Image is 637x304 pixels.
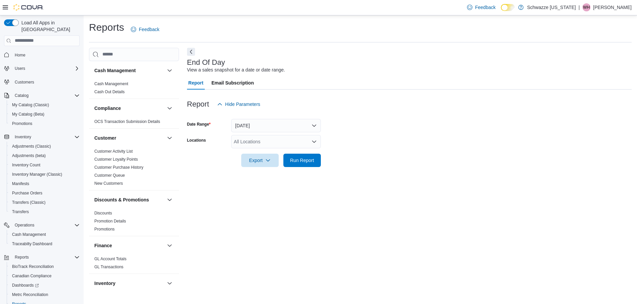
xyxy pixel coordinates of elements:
[241,154,279,167] button: Export
[9,170,80,178] span: Inventory Manager (Classic)
[583,3,590,11] span: WH
[15,93,28,98] span: Catalog
[464,1,498,14] a: Feedback
[166,66,174,74] button: Cash Management
[7,188,82,198] button: Purchase Orders
[12,162,40,168] span: Inventory Count
[1,220,82,230] button: Operations
[94,264,123,270] span: GL Transactions
[7,119,82,128] button: Promotions
[12,253,80,261] span: Reports
[188,76,203,90] span: Report
[211,76,254,90] span: Email Subscription
[12,51,28,59] a: Home
[9,142,54,150] a: Adjustments (Classic)
[9,189,80,197] span: Purchase Orders
[1,64,82,73] button: Users
[9,189,45,197] a: Purchase Orders
[187,58,225,66] h3: End Of Day
[9,152,80,160] span: Adjustments (beta)
[94,165,144,170] a: Customer Purchase History
[9,142,80,150] span: Adjustments (Classic)
[94,173,125,178] a: Customer Queue
[15,134,31,140] span: Inventory
[94,67,136,74] h3: Cash Management
[9,198,80,206] span: Transfers (Classic)
[94,105,121,112] h3: Compliance
[7,230,82,239] button: Cash Management
[94,242,112,249] h3: Finance
[94,211,112,215] a: Discounts
[128,23,162,36] a: Feedback
[7,290,82,299] button: Metrc Reconciliation
[94,227,115,232] a: Promotions
[12,102,49,108] span: My Catalog (Classic)
[94,265,123,269] a: GL Transactions
[12,264,54,269] span: BioTrack Reconciliation
[94,256,126,262] span: GL Account Totals
[501,4,515,11] input: Dark Mode
[593,3,632,11] p: [PERSON_NAME]
[7,151,82,160] button: Adjustments (beta)
[7,179,82,188] button: Manifests
[7,142,82,151] button: Adjustments (Classic)
[9,110,80,118] span: My Catalog (Beta)
[1,253,82,262] button: Reports
[12,92,31,100] button: Catalog
[7,239,82,249] button: Traceabilty Dashboard
[15,66,25,71] span: Users
[231,119,321,132] button: [DATE]
[94,149,133,154] a: Customer Activity List
[9,170,65,178] a: Inventory Manager (Classic)
[9,101,80,109] span: My Catalog (Classic)
[12,181,29,186] span: Manifests
[12,292,48,297] span: Metrc Reconciliation
[9,101,52,109] a: My Catalog (Classic)
[94,280,164,287] button: Inventory
[9,231,80,239] span: Cash Management
[12,144,51,149] span: Adjustments (Classic)
[94,90,125,94] a: Cash Out Details
[166,134,174,142] button: Customer
[12,221,80,229] span: Operations
[187,100,209,108] h3: Report
[187,66,285,73] div: View a sales snapshot for a date or date range.
[94,280,115,287] h3: Inventory
[94,257,126,261] a: GL Account Totals
[94,135,164,141] button: Customer
[12,209,29,214] span: Transfers
[89,255,179,274] div: Finance
[1,50,82,60] button: Home
[94,135,116,141] h3: Customer
[15,255,29,260] span: Reports
[89,147,179,190] div: Customer
[7,110,82,119] button: My Catalog (Beta)
[9,291,80,299] span: Metrc Reconciliation
[1,77,82,87] button: Customers
[245,154,275,167] span: Export
[7,262,82,271] button: BioTrack Reconciliation
[12,221,37,229] button: Operations
[12,273,52,279] span: Canadian Compliance
[12,78,37,86] a: Customers
[7,100,82,110] button: My Catalog (Classic)
[166,279,174,287] button: Inventory
[9,180,80,188] span: Manifests
[94,196,164,203] button: Discounts & Promotions
[94,157,138,162] a: Customer Loyalty Points
[283,154,321,167] button: Run Report
[9,272,54,280] a: Canadian Compliance
[12,200,45,205] span: Transfers (Classic)
[9,281,41,289] a: Dashboards
[290,157,314,164] span: Run Report
[187,48,195,56] button: Next
[94,105,164,112] button: Compliance
[9,120,35,128] a: Promotions
[94,119,160,124] a: OCS Transaction Submission Details
[13,4,43,11] img: Cova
